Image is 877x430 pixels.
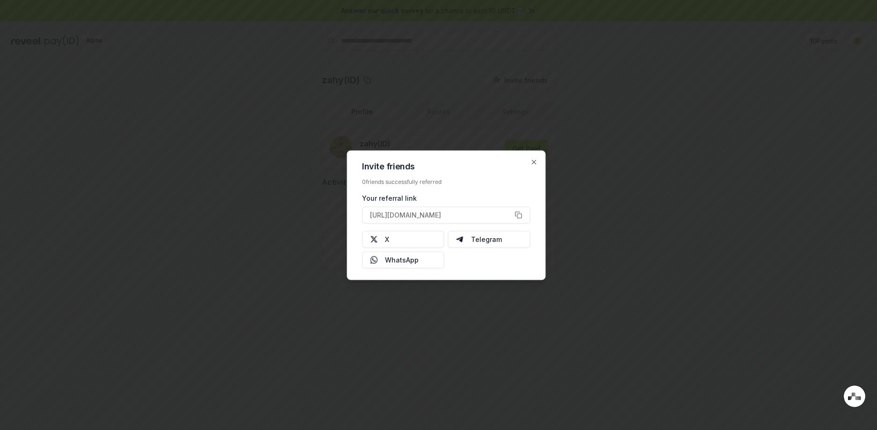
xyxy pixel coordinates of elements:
img: Whatsapp [370,256,377,263]
span: [URL][DOMAIN_NAME] [370,210,441,220]
button: WhatsApp [362,251,444,268]
button: [URL][DOMAIN_NAME] [362,206,530,223]
div: Your referral link [362,193,530,203]
button: Telegram [448,231,530,248]
div: 0 friends successfully referred [362,178,530,185]
button: X [362,231,444,248]
h2: Invite friends [362,162,530,170]
img: Telegram [456,235,464,243]
img: X [370,235,377,243]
